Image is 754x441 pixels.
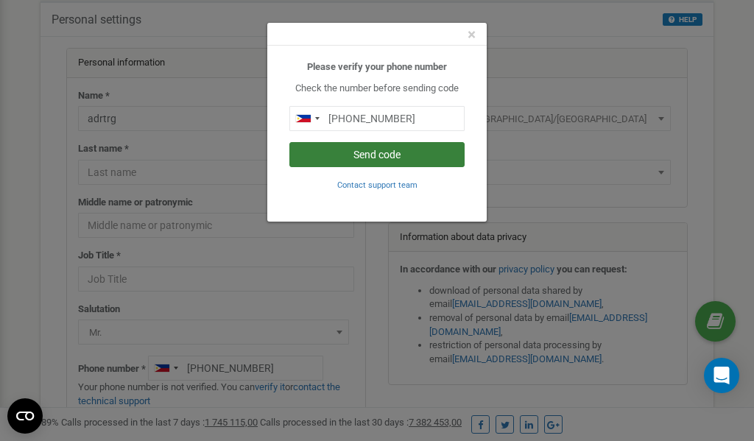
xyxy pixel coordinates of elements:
button: Send code [289,142,465,167]
button: Open CMP widget [7,398,43,434]
a: Contact support team [337,179,417,190]
b: Please verify your phone number [307,61,447,72]
input: 0905 123 4567 [289,106,465,131]
p: Check the number before sending code [289,82,465,96]
span: × [468,26,476,43]
div: Open Intercom Messenger [704,358,739,393]
button: Close [468,27,476,43]
div: Telephone country code [290,107,324,130]
small: Contact support team [337,180,417,190]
